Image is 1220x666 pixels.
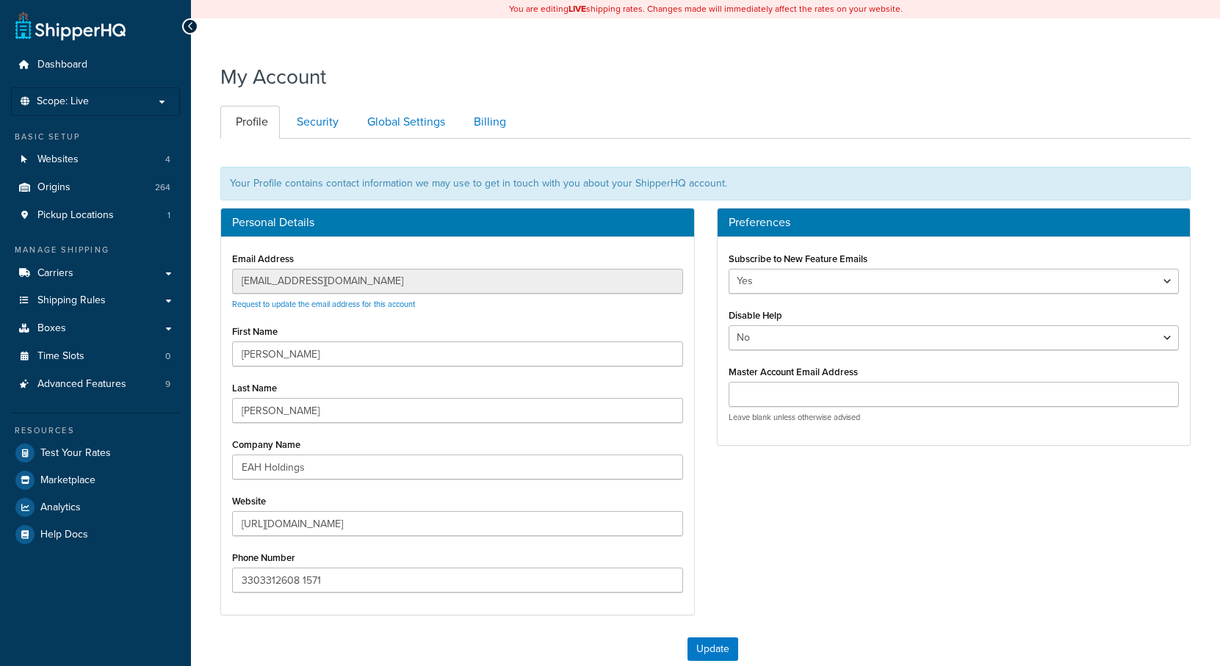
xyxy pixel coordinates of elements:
[11,202,180,229] li: Pickup Locations
[11,440,180,466] a: Test Your Rates
[11,131,180,143] div: Basic Setup
[232,552,295,563] label: Phone Number
[165,153,170,166] span: 4
[220,62,326,91] h1: My Account
[11,51,180,79] a: Dashboard
[729,216,1180,229] h3: Preferences
[155,181,170,194] span: 264
[11,424,180,437] div: Resources
[11,521,180,548] a: Help Docs
[11,244,180,256] div: Manage Shipping
[11,343,180,370] a: Time Slots 0
[40,474,95,487] span: Marketplace
[15,11,126,40] a: ShipperHQ Home
[40,447,111,460] span: Test Your Rates
[11,146,180,173] li: Websites
[232,216,683,229] h3: Personal Details
[11,146,180,173] a: Websites 4
[40,502,81,514] span: Analytics
[458,106,518,139] a: Billing
[37,209,114,222] span: Pickup Locations
[687,637,738,661] button: Update
[232,496,266,507] label: Website
[220,167,1191,200] div: Your Profile contains contact information we may use to get in touch with you about your ShipperH...
[37,181,71,194] span: Origins
[11,287,180,314] a: Shipping Rules
[232,298,415,310] a: Request to update the email address for this account
[11,343,180,370] li: Time Slots
[11,371,180,398] a: Advanced Features 9
[11,494,180,521] a: Analytics
[729,310,782,321] label: Disable Help
[232,326,278,337] label: First Name
[37,59,87,71] span: Dashboard
[569,2,586,15] b: LIVE
[37,294,106,307] span: Shipping Rules
[11,174,180,201] a: Origins 264
[37,350,84,363] span: Time Slots
[232,253,294,264] label: Email Address
[232,439,300,450] label: Company Name
[165,350,170,363] span: 0
[11,315,180,342] a: Boxes
[11,202,180,229] a: Pickup Locations 1
[11,371,180,398] li: Advanced Features
[165,378,170,391] span: 9
[40,529,88,541] span: Help Docs
[11,260,180,287] a: Carriers
[220,106,280,139] a: Profile
[167,209,170,222] span: 1
[37,95,89,108] span: Scope: Live
[729,412,1180,423] p: Leave blank unless otherwise advised
[37,378,126,391] span: Advanced Features
[11,467,180,493] a: Marketplace
[729,253,867,264] label: Subscribe to New Feature Emails
[729,366,858,377] label: Master Account Email Address
[232,383,277,394] label: Last Name
[281,106,350,139] a: Security
[352,106,457,139] a: Global Settings
[37,267,73,280] span: Carriers
[11,174,180,201] li: Origins
[37,153,79,166] span: Websites
[37,322,66,335] span: Boxes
